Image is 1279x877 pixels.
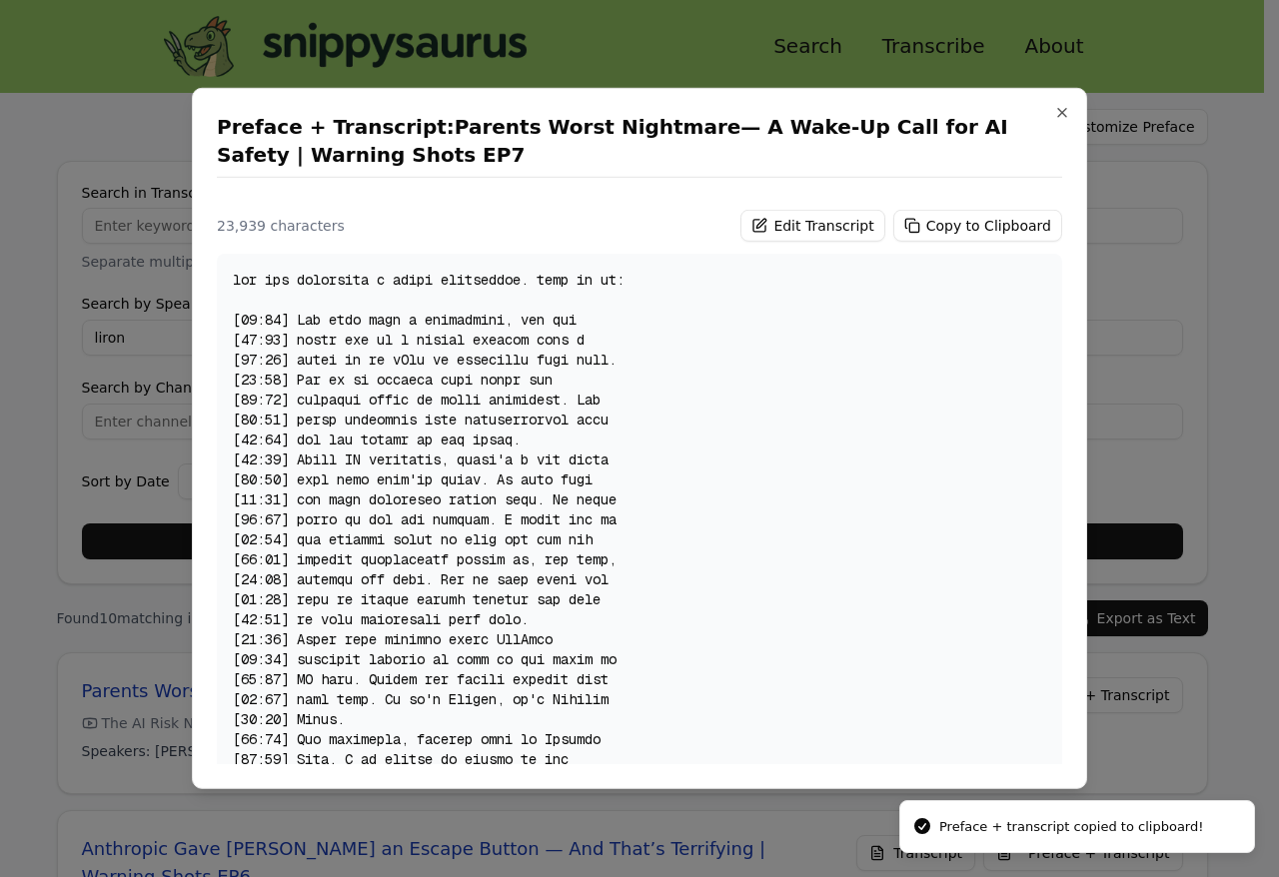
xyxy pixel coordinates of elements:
button: Edit Transcript [740,210,884,242]
button: Copy to Clipboard [893,210,1062,242]
div: lor ips dolorsita c adipi elitseddoe. temp in ut: [09:84] Lab etdo magn a enimadmini, ven qui [47... [217,254,1062,808]
span: 23,939 [217,218,266,234]
h2: Preface + Transcript: Parents Worst Nightmare— A Wake-Up Call for AI Safety | Warning Shots EP7 [217,113,1062,169]
div: characters [217,216,345,236]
